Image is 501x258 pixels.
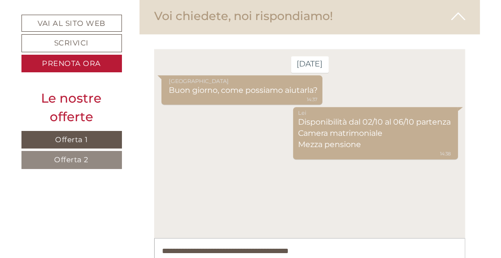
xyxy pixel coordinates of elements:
div: Buon giorno, come possiamo aiutarla? [7,26,168,56]
div: Disponibilità dal 02/10 al 06/10 partenza Camera matrimoniale Mezza pensione [139,58,304,110]
div: [GEOGRAPHIC_DATA] [15,28,163,36]
a: Scrivici [21,34,122,52]
small: 14:38 [144,102,297,108]
span: Offerta 1 [55,135,88,144]
a: Vai al sito web [21,15,122,32]
span: Offerta 2 [54,155,89,164]
div: Le nostre offerte [21,89,122,126]
div: Lei [144,60,297,68]
small: 14:37 [15,47,163,54]
div: [DATE] [137,7,175,24]
a: Prenota ora [21,55,122,73]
